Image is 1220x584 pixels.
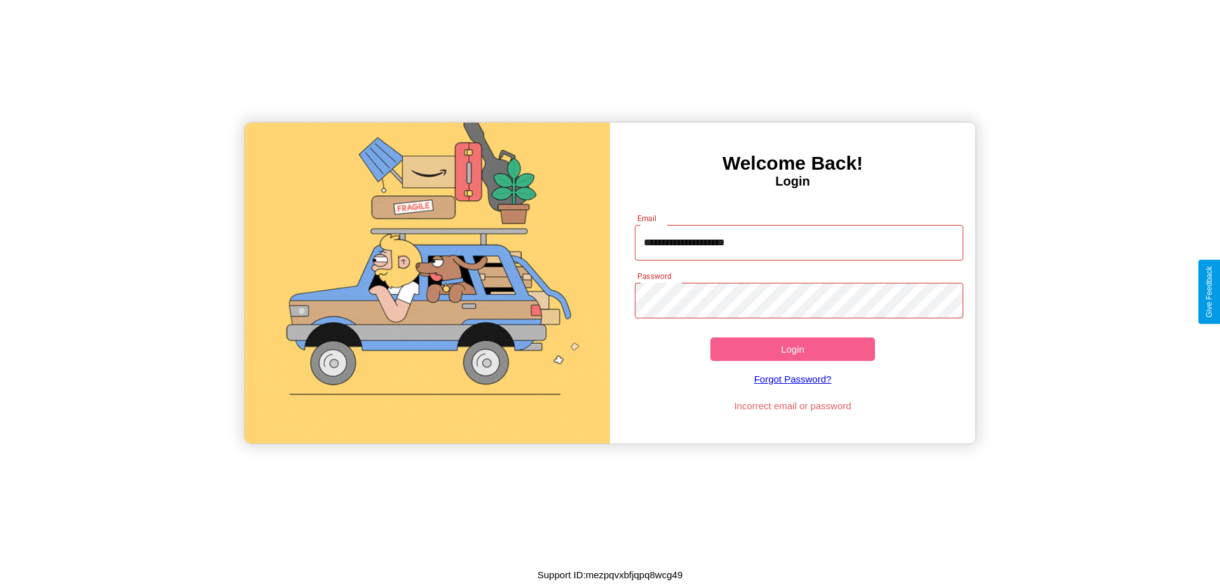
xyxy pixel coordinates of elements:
button: Login [710,337,875,361]
p: Incorrect email or password [628,397,958,414]
h4: Login [610,174,975,189]
label: Email [637,213,657,224]
a: Forgot Password? [628,361,958,397]
div: Give Feedback [1205,266,1214,318]
p: Support ID: mezpqvxbfjqpq8wcg49 [538,566,682,583]
label: Password [637,271,671,282]
img: gif [245,123,610,444]
h3: Welcome Back! [610,153,975,174]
